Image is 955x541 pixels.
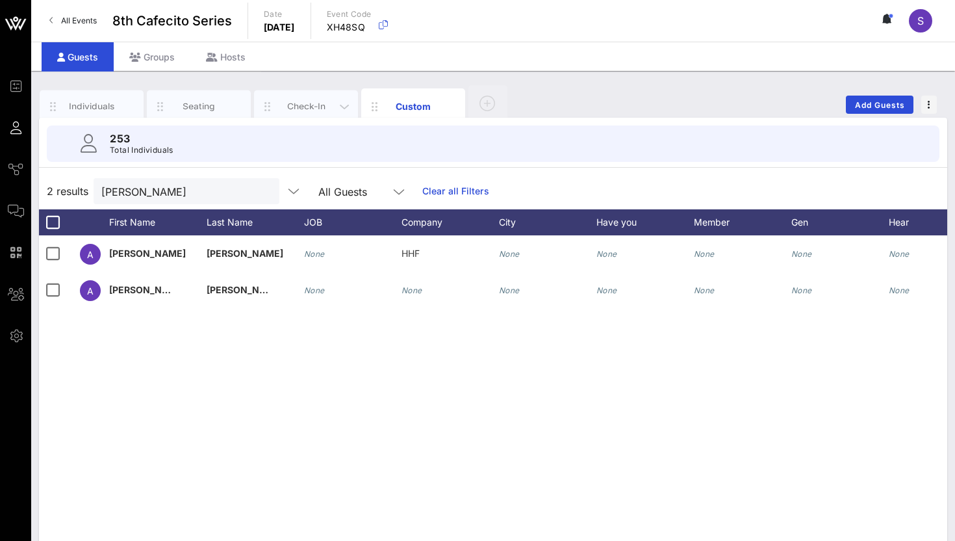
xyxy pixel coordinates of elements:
div: Individuals [63,100,121,112]
i: None [791,249,812,259]
i: None [596,285,617,295]
span: All Events [61,16,97,25]
div: Company [401,209,499,235]
i: None [499,249,520,259]
div: Check-In [277,100,335,112]
span: A [87,285,94,297]
div: Seating [170,100,228,112]
div: Hosts [190,42,261,72]
div: S [909,9,932,33]
button: Add Guests [846,96,913,114]
div: City [499,209,596,235]
span: [PERSON_NAME] [109,284,186,295]
i: None [304,249,325,259]
div: Custom [385,99,442,113]
i: None [596,249,617,259]
p: 253 [110,131,173,146]
span: S [917,14,924,27]
div: Have you [596,209,694,235]
i: None [694,249,715,259]
span: HHF [401,248,420,259]
i: None [694,285,715,295]
p: Total Individuals [110,144,173,157]
p: XH48SQ [327,21,372,34]
i: None [304,285,325,295]
div: First Name [109,209,207,235]
div: JOB [304,209,401,235]
div: Last Name [207,209,304,235]
i: None [791,285,812,295]
span: 2 results [47,183,88,199]
div: Gen [791,209,889,235]
p: Date [264,8,295,21]
span: [PERSON_NAME] [207,248,283,259]
i: None [889,285,910,295]
span: [PERSON_NAME] [207,284,283,295]
span: A [87,249,94,260]
div: Guests [42,42,114,72]
i: None [401,285,422,295]
a: Clear all Filters [422,184,489,198]
i: None [499,285,520,295]
i: None [889,249,910,259]
span: 8th Cafecito Series [112,11,232,31]
div: Groups [114,42,190,72]
div: All Guests [318,186,367,198]
div: Member [694,209,791,235]
p: [DATE] [264,21,295,34]
a: All Events [42,10,105,31]
p: Event Code [327,8,372,21]
span: Add Guests [854,100,906,110]
span: [PERSON_NAME] [109,248,186,259]
div: All Guests [311,178,414,204]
